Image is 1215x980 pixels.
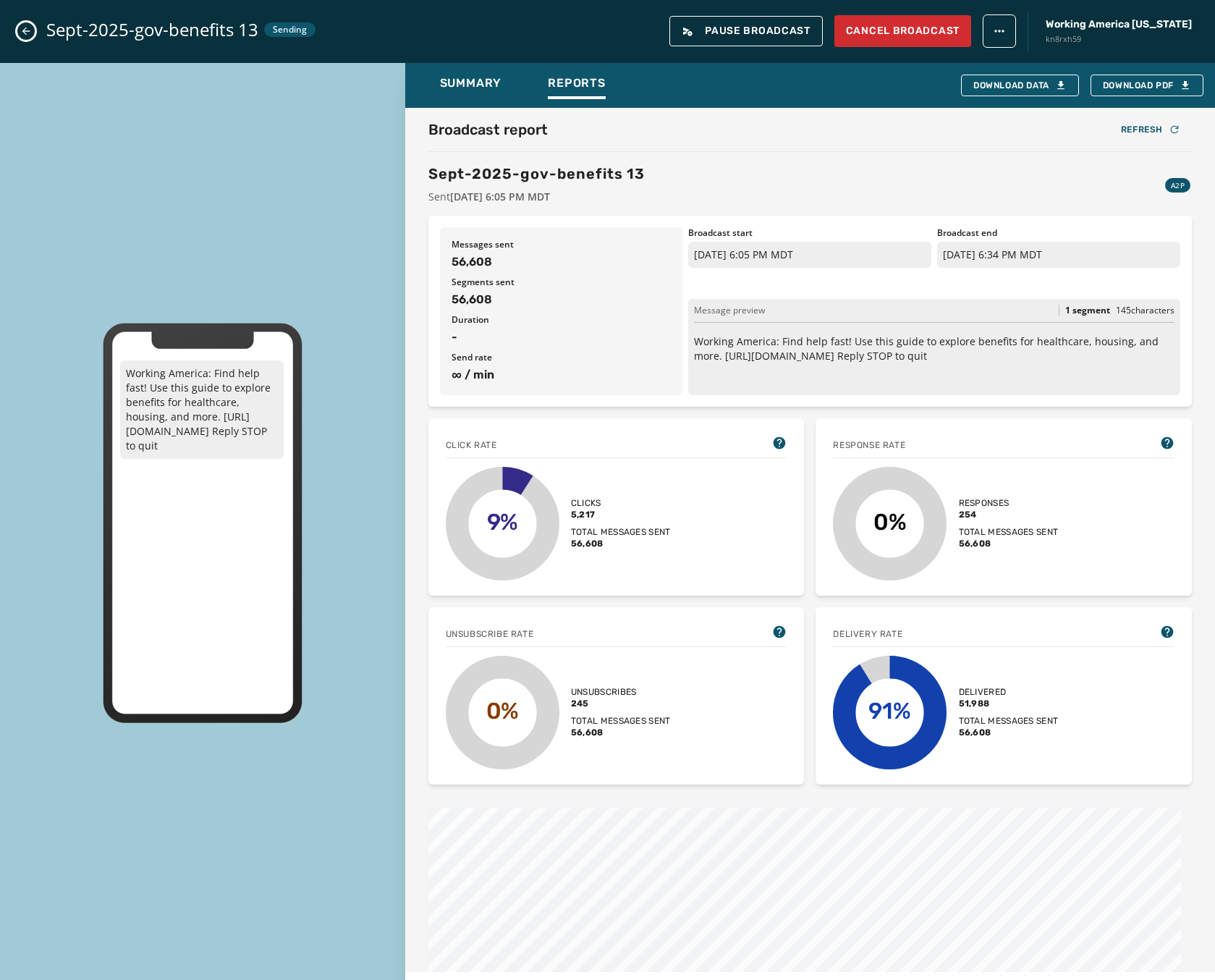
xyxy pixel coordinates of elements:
text: 91% [868,697,911,724]
text: 9% [486,508,518,535]
span: Unsubscribes [571,686,671,698]
p: [DATE] 6:34 PM MDT [937,242,1180,268]
span: Delivery Rate [833,628,902,640]
span: Send rate [452,352,672,363]
span: Responses [959,497,1059,509]
p: Working America: Find help fast! Use this guide to explore benefits for healthcare, housing, and ... [120,360,284,459]
span: 5,217 [571,509,671,520]
span: Messages sent [452,239,672,250]
span: Cancel Broadcast [846,24,960,38]
span: kn8rxh59 [1046,33,1192,46]
span: Segments sent [452,276,672,288]
span: Pause Broadcast [682,25,810,37]
span: Download PDF [1103,80,1191,91]
text: 0% [873,508,907,535]
span: - [452,329,672,346]
span: [DATE] 6:05 PM MDT [450,190,550,203]
span: 56,608 [959,727,1059,738]
span: 56,608 [452,291,672,308]
span: Total messages sent [571,526,671,538]
h2: Broadcast report [428,119,548,140]
span: 56,608 [452,253,672,271]
button: Pause Broadcast [669,16,823,46]
span: Broadcast end [937,227,1180,239]
text: 0% [486,697,519,724]
span: Clicks [571,497,671,509]
span: 245 [571,698,671,709]
span: Broadcast start [688,227,931,239]
span: 254 [959,509,1059,520]
span: Total messages sent [959,526,1059,538]
span: Summary [440,76,502,90]
button: Summary [428,69,514,102]
span: 56,608 [959,538,1059,549]
button: Download Data [961,75,1079,96]
span: Sept-2025-gov-benefits 13 [46,18,258,41]
span: Total messages sent [959,715,1059,727]
button: broadcast action menu [983,14,1016,48]
span: 56,608 [571,727,671,738]
span: Sent [428,190,645,204]
button: Reports [536,69,617,102]
span: Reports [548,76,606,90]
p: [DATE] 6:05 PM MDT [688,242,931,268]
button: Download PDF [1091,75,1203,96]
p: Working America: Find help fast! Use this guide to explore benefits for healthcare, housing, and ... [694,334,1174,363]
span: ∞ / min [452,366,672,384]
span: Message preview [694,305,765,316]
button: Refresh [1109,119,1192,140]
div: Download Data [973,80,1067,91]
span: Duration [452,314,672,326]
span: Unsubscribe Rate [446,628,534,640]
span: 145 characters [1116,304,1174,316]
span: 51,988 [959,698,1059,709]
span: Response rate [833,439,905,451]
span: Click rate [446,439,497,451]
div: Refresh [1121,124,1180,135]
h3: Sept-2025-gov-benefits 13 [428,164,645,184]
span: 1 segment [1065,305,1110,316]
span: Sending [273,24,307,35]
span: Delivered [959,686,1059,698]
span: 56,608 [571,538,671,549]
span: Working America [US_STATE] [1046,17,1192,32]
div: A2P [1165,178,1190,193]
span: Total messages sent [571,715,671,727]
button: Cancel Broadcast [834,15,971,47]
